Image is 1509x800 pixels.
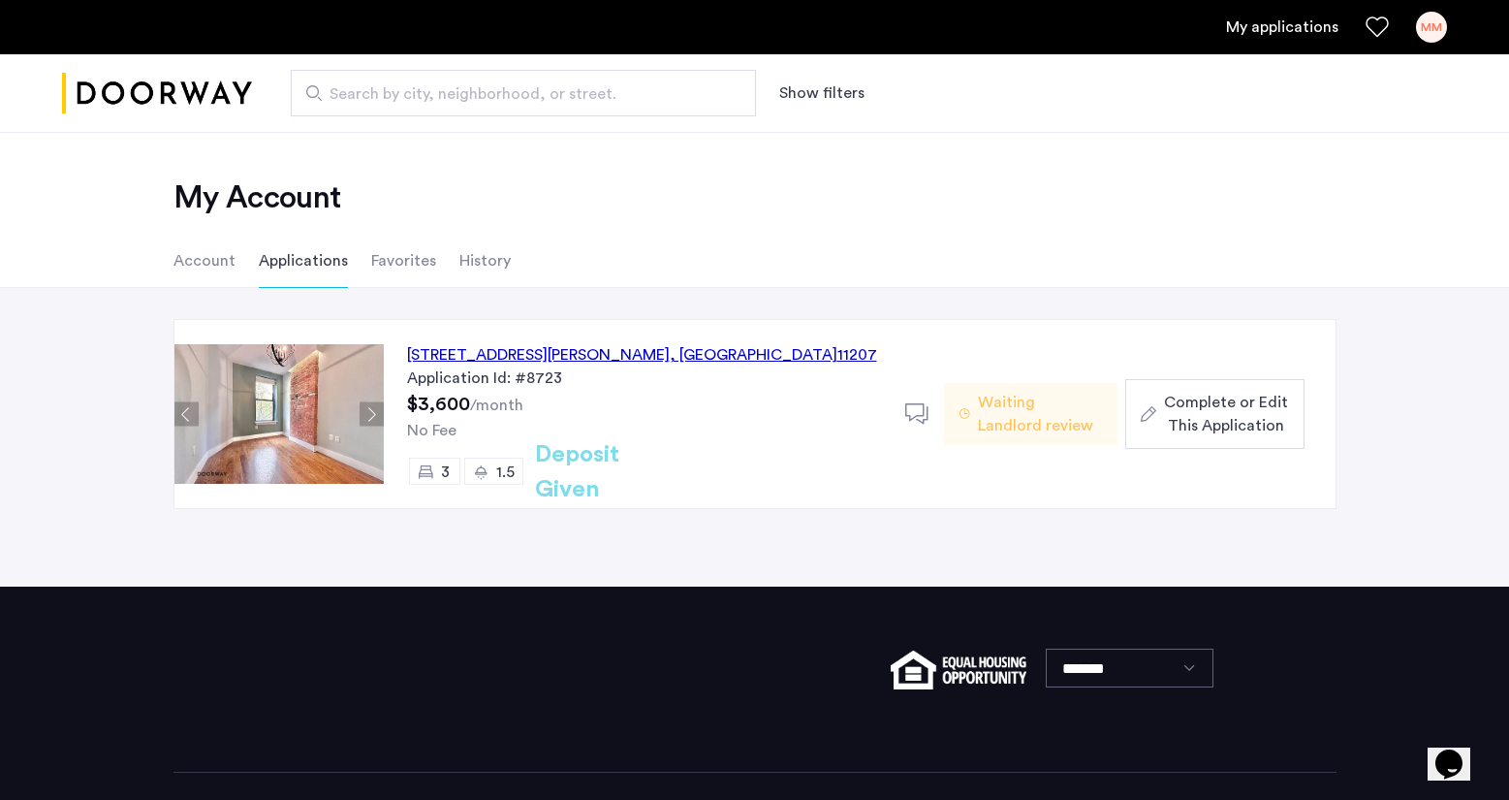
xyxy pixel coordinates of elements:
[173,178,1336,217] h2: My Account
[496,464,515,480] span: 1.5
[1125,379,1304,449] button: button
[62,57,252,130] img: logo
[371,234,436,288] li: Favorites
[670,347,837,363] span: , [GEOGRAPHIC_DATA]
[891,651,1025,689] img: equal-housing.png
[978,391,1102,437] span: Waiting Landlord review
[407,367,882,390] div: Application Id: #8723
[470,398,523,413] sub: /month
[779,81,865,105] button: Show or hide filters
[441,464,450,480] span: 3
[407,395,470,414] span: $3,600
[407,423,456,438] span: No Fee
[1366,16,1389,39] a: Favorites
[291,70,756,116] input: Apartment Search
[535,437,689,507] h2: Deposit Given
[1226,16,1338,39] a: My application
[1428,722,1490,781] iframe: chat widget
[459,234,511,288] li: History
[173,234,236,288] li: Account
[407,343,877,367] div: [STREET_ADDRESS][PERSON_NAME] 11207
[174,402,199,427] button: Previous apartment
[259,234,348,288] li: Applications
[1416,12,1447,43] div: MM
[62,57,252,130] a: Cazamio logo
[360,402,384,427] button: Next apartment
[174,344,384,484] img: Apartment photo
[330,82,702,106] span: Search by city, neighborhood, or street.
[1046,649,1213,688] select: Language select
[1164,391,1288,437] span: Complete or Edit This Application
